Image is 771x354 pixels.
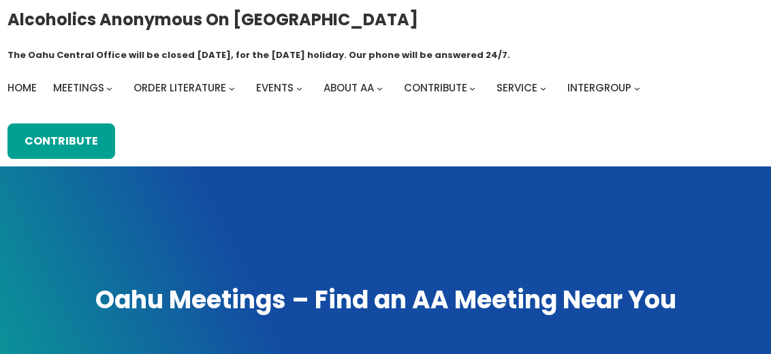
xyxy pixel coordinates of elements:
a: Meetings [53,78,104,98]
a: About AA [324,78,374,98]
span: Home [7,80,37,95]
button: Meetings submenu [106,85,112,91]
span: Service [497,80,537,95]
a: Events [256,78,294,98]
button: Intergroup submenu [634,85,640,91]
a: Alcoholics Anonymous on [GEOGRAPHIC_DATA] [7,5,418,34]
a: Intergroup [567,78,631,98]
button: Events submenu [296,85,302,91]
button: About AA submenu [377,85,383,91]
nav: Intergroup [7,78,645,98]
span: Intergroup [567,80,631,95]
h1: The Oahu Central Office will be closed [DATE], for the [DATE] holiday. Our phone will be answered... [7,48,510,62]
button: Service submenu [540,85,546,91]
a: Contribute [7,123,115,159]
span: Order Literature [133,80,226,95]
a: Contribute [404,78,467,98]
span: About AA [324,80,374,95]
a: Home [7,78,37,98]
span: Contribute [404,80,467,95]
button: Order Literature submenu [229,85,235,91]
span: Events [256,80,294,95]
button: Contribute submenu [469,85,475,91]
span: Meetings [53,80,104,95]
a: Service [497,78,537,98]
h1: Oahu Meetings – Find an AA Meeting Near You [12,284,759,317]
